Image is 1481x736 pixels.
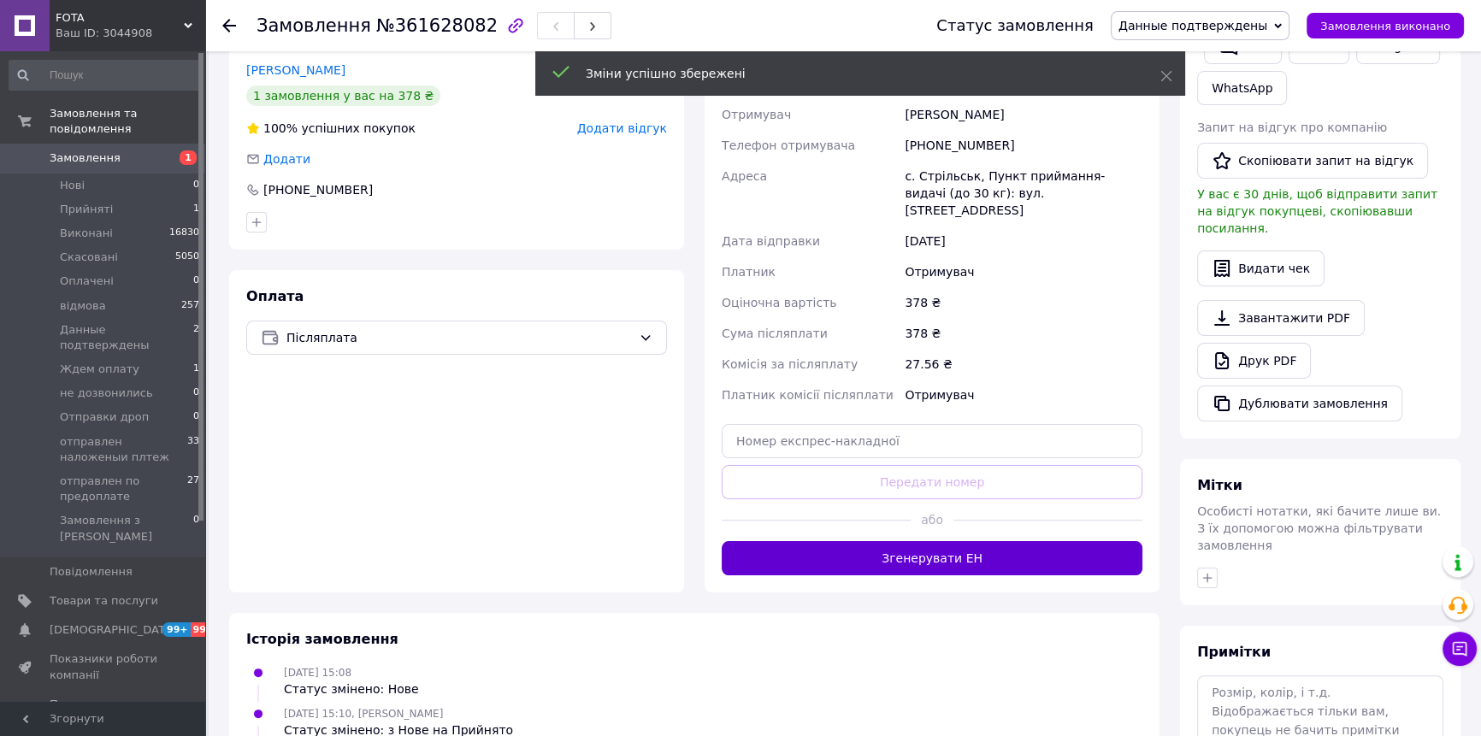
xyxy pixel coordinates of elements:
[577,121,667,135] span: Додати відгук
[722,108,791,121] span: Отримувач
[1443,632,1477,666] button: Чат з покупцем
[246,288,304,304] span: Оплата
[901,318,1146,349] div: 378 ₴
[246,85,440,106] div: 1 замовлення у вас на 378 ₴
[1197,250,1325,286] button: Видати чек
[60,386,153,401] span: не дозвонились
[60,202,113,217] span: Прийняті
[722,327,828,340] span: Сума післяплати
[193,386,199,401] span: 0
[193,178,199,193] span: 0
[193,513,199,544] span: 0
[187,474,199,504] span: 27
[193,274,199,289] span: 0
[181,298,199,314] span: 257
[50,622,176,638] span: [DEMOGRAPHIC_DATA]
[9,60,201,91] input: Пошук
[191,622,219,637] span: 99+
[263,121,298,135] span: 100%
[193,362,199,377] span: 1
[175,250,199,265] span: 5050
[60,274,114,289] span: Оплачені
[284,680,419,698] div: Статус змінено: Нове
[60,474,187,504] span: отправлен по предоплате
[1307,13,1464,38] button: Замовлення виконано
[56,26,205,41] div: Ваш ID: 3044908
[1197,386,1402,421] button: Дублювати замовлення
[936,17,1094,34] div: Статус замовлення
[901,226,1146,256] div: [DATE]
[1197,143,1428,179] button: Скопіювати запит на відгук
[901,99,1146,130] div: [PERSON_NAME]
[187,434,199,465] span: 33
[257,15,371,36] span: Замовлення
[1118,19,1267,32] span: Данные подтверждены
[1197,300,1365,336] a: Завантажити PDF
[60,322,193,353] span: Данные подтверждены
[169,226,199,241] span: 16830
[50,697,158,727] span: Панель управління
[1197,477,1242,493] span: Мітки
[193,202,199,217] span: 1
[222,17,236,34] div: Повернутися назад
[722,541,1142,575] button: Згенерувати ЕН
[722,296,836,309] span: Оціночна вартість
[60,513,193,544] span: Замовлення з [PERSON_NAME]
[284,708,443,720] span: [DATE] 15:10, [PERSON_NAME]
[56,10,184,26] span: FOTA
[60,362,139,377] span: Ждем оплату
[586,65,1118,82] div: Зміни успішно збережені
[722,424,1142,458] input: Номер експрес-накладної
[1197,71,1287,105] a: WhatsApp
[722,388,894,402] span: Платник комісії післяплати
[1320,20,1450,32] span: Замовлення виконано
[263,152,310,166] span: Додати
[60,250,118,265] span: Скасовані
[50,651,158,682] span: Показники роботи компанії
[1197,343,1311,379] a: Друк PDF
[722,265,776,279] span: Платник
[193,409,199,425] span: 0
[50,106,205,137] span: Замовлення та повідомлення
[722,357,858,371] span: Комісія за післяплату
[246,120,416,137] div: успішних покупок
[284,667,351,679] span: [DATE] 15:08
[180,150,197,165] span: 1
[901,130,1146,161] div: [PHONE_NUMBER]
[722,138,855,152] span: Телефон отримувача
[901,161,1146,226] div: с. Стрільськ, Пункт приймання-видачі (до 30 кг): вул. [STREET_ADDRESS]
[262,181,375,198] div: [PHONE_NUMBER]
[1197,187,1437,235] span: У вас є 30 днів, щоб відправити запит на відгук покупцеві, скопіювавши посилання.
[722,169,767,183] span: Адреса
[50,593,158,609] span: Товари та послуги
[50,150,121,166] span: Замовлення
[60,434,187,465] span: отправлен наложеныи плтеж
[1197,121,1387,134] span: Запит на відгук про компанію
[901,287,1146,318] div: 378 ₴
[376,15,498,36] span: №361628082
[246,631,398,647] span: Історія замовлення
[246,63,345,77] a: [PERSON_NAME]
[901,380,1146,410] div: Отримувач
[901,349,1146,380] div: 27.56 ₴
[60,178,85,193] span: Нові
[60,409,149,425] span: Отправки дроп
[60,298,106,314] span: відмова
[286,328,632,347] span: Післяплата
[911,511,953,528] span: або
[162,622,191,637] span: 99+
[901,256,1146,287] div: Отримувач
[1197,644,1271,660] span: Примітки
[50,564,133,580] span: Повідомлення
[1197,504,1441,552] span: Особисті нотатки, які бачите лише ви. З їх допомогою можна фільтрувати замовлення
[60,226,113,241] span: Виконані
[193,322,199,353] span: 2
[722,234,820,248] span: Дата відправки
